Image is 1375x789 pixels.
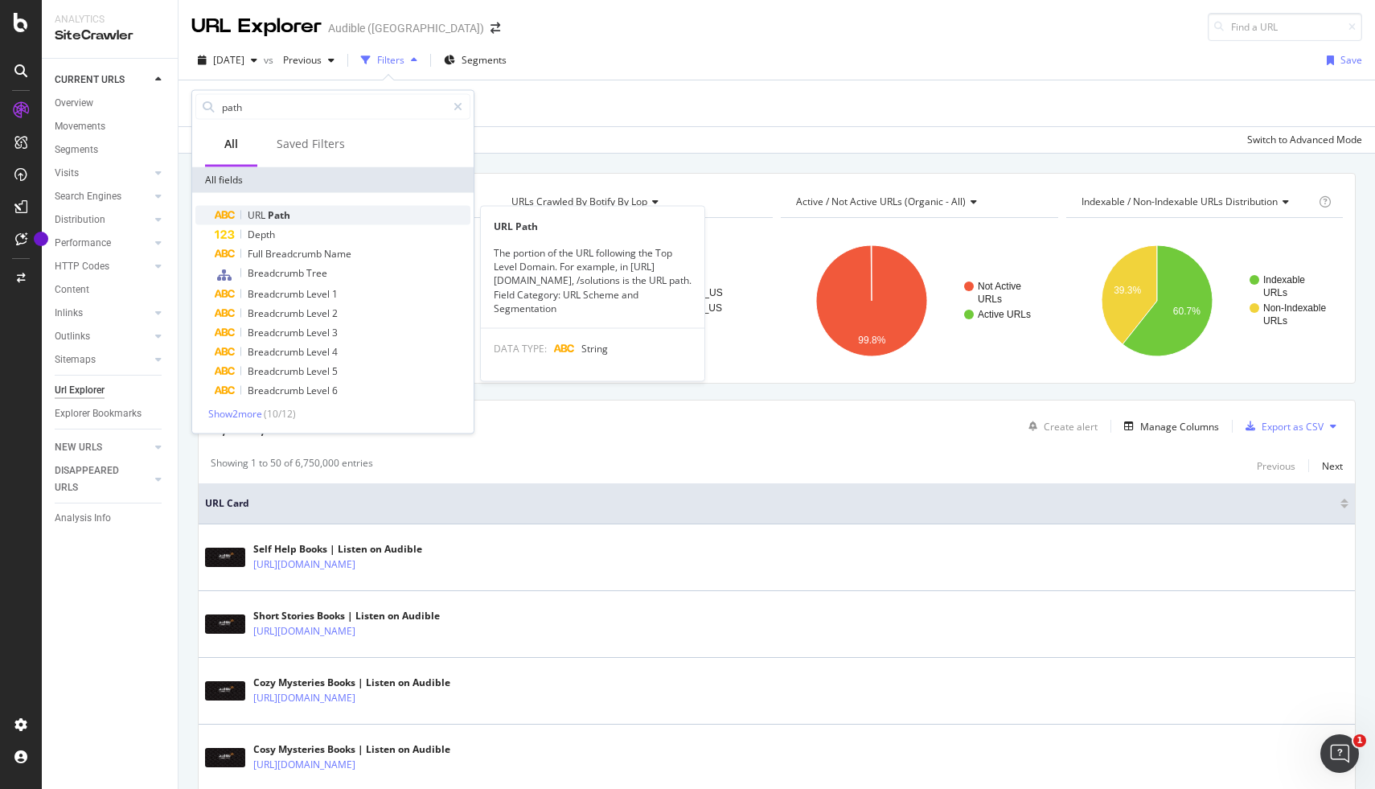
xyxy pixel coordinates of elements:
[332,345,338,359] span: 4
[248,247,265,261] span: Full
[1066,231,1344,371] svg: A chart.
[1257,456,1295,475] button: Previous
[306,326,332,339] span: Level
[508,189,759,215] h4: URLs Crawled By Botify By lop
[55,95,93,112] div: Overview
[208,407,262,421] span: Show 2 more
[55,305,150,322] a: Inlinks
[978,309,1031,320] text: Active URLs
[511,195,647,208] span: URLs Crawled By Botify By lop
[253,623,355,639] a: [URL][DOMAIN_NAME]
[306,306,332,320] span: Level
[253,676,450,690] div: Cozy Mysteries Books | Listen on Audible
[224,136,238,152] div: All
[1140,420,1219,434] div: Manage Columns
[462,53,507,67] span: Segments
[1247,133,1362,146] div: Switch to Advanced Mode
[494,341,547,355] span: DATA TYPE:
[1320,47,1362,73] button: Save
[55,281,89,298] div: Content
[1340,53,1362,67] div: Save
[268,208,290,222] span: Path
[1172,306,1200,317] text: 60.7%
[1320,734,1359,773] iframe: Intercom live chat
[211,456,373,475] div: Showing 1 to 50 of 6,750,000 entries
[1322,456,1343,475] button: Next
[978,281,1021,292] text: Not Active
[332,287,338,301] span: 1
[1082,195,1278,208] span: Indexable / Non-Indexable URLs distribution
[55,351,96,368] div: Sitemaps
[248,384,306,397] span: Breadcrumb
[332,306,338,320] span: 2
[55,305,83,322] div: Inlinks
[332,364,338,378] span: 5
[34,232,48,246] div: Tooltip anchor
[796,195,966,208] span: Active / Not Active URLs (organic - all)
[55,27,165,45] div: SiteCrawler
[1322,459,1343,473] div: Next
[205,548,245,567] img: main image
[55,510,111,527] div: Analysis Info
[1239,413,1324,439] button: Export as CSV
[437,47,513,73] button: Segments
[277,136,345,152] div: Saved Filters
[306,345,332,359] span: Level
[55,351,150,368] a: Sitemaps
[55,142,166,158] a: Segments
[1208,13,1362,41] input: Find a URL
[205,496,1336,511] span: URL Card
[55,462,150,496] a: DISAPPEARED URLS
[306,364,332,378] span: Level
[55,462,136,496] div: DISAPPEARED URLS
[248,287,306,301] span: Breadcrumb
[253,542,425,557] div: Self Help Books | Listen on Audible
[332,326,338,339] span: 3
[265,247,324,261] span: Breadcrumb
[55,118,166,135] a: Movements
[220,95,446,119] input: Search by field name
[306,384,332,397] span: Level
[1118,417,1219,436] button: Manage Columns
[55,212,105,228] div: Distribution
[248,228,275,241] span: Depth
[1022,413,1098,439] button: Create alert
[55,328,90,345] div: Outlinks
[481,246,704,315] div: The portion of the URL following the Top Level Domain. For example, in [URL][DOMAIN_NAME], /solut...
[306,266,327,280] span: Tree
[55,439,102,456] div: NEW URLS
[328,20,484,36] div: Audible ([GEOGRAPHIC_DATA])
[55,142,98,158] div: Segments
[248,364,306,378] span: Breadcrumb
[264,53,277,67] span: vs
[55,258,150,275] a: HTTP Codes
[55,188,150,205] a: Search Engines
[490,23,500,34] div: arrow-right-arrow-left
[1262,420,1324,434] div: Export as CSV
[978,294,1002,305] text: URLs
[205,614,245,634] img: main image
[55,382,166,399] a: Url Explorer
[55,13,165,27] div: Analytics
[581,341,608,355] span: String
[55,95,166,112] a: Overview
[1257,459,1295,473] div: Previous
[1044,420,1098,434] div: Create alert
[55,212,150,228] a: Distribution
[248,266,306,280] span: Breadcrumb
[192,167,474,193] div: All fields
[55,405,142,422] div: Explorer Bookmarks
[693,287,723,298] text: en_US
[781,231,1058,371] svg: A chart.
[55,328,150,345] a: Outlinks
[858,335,885,346] text: 99.8%
[205,681,245,701] img: main image
[191,13,322,40] div: URL Explorer
[55,439,150,456] a: NEW URLS
[253,557,355,573] a: [URL][DOMAIN_NAME]
[1263,274,1305,286] text: Indexable
[213,53,244,67] span: 2025 Aug. 15th
[248,306,306,320] span: Breadcrumb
